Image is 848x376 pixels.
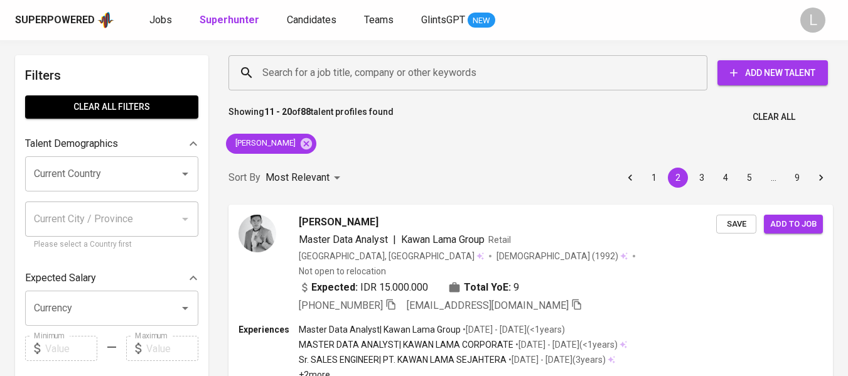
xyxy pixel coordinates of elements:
[25,95,198,119] button: Clear All filters
[200,14,259,26] b: Superhunter
[311,280,358,295] b: Expected:
[299,234,388,245] span: Master Data Analyst
[146,336,198,361] input: Value
[239,215,276,252] img: ce1c4e031c48a14124b46d2cafa190b2.png
[668,168,688,188] button: page 2
[364,14,394,26] span: Teams
[468,14,495,27] span: NEW
[299,338,513,351] p: MASTER DATA ANALYST | KAWAN LAMA CORPORATE
[228,105,394,129] p: Showing of talent profiles found
[488,235,511,245] span: Retail
[496,250,592,262] span: [DEMOGRAPHIC_DATA]
[287,13,339,28] a: Candidates
[421,14,465,26] span: GlintsGPT
[811,168,831,188] button: Go to next page
[149,13,174,28] a: Jobs
[200,13,262,28] a: Superhunter
[15,13,95,28] div: Superpowered
[739,168,759,188] button: Go to page 5
[421,13,495,28] a: GlintsGPT NEW
[407,299,569,311] span: [EMAIL_ADDRESS][DOMAIN_NAME]
[716,168,736,188] button: Go to page 4
[25,65,198,85] h6: Filters
[266,170,330,185] p: Most Relevant
[464,280,511,295] b: Total YoE:
[513,338,618,351] p: • [DATE] - [DATE] ( <1 years )
[722,217,750,232] span: Save
[25,271,96,286] p: Expected Salary
[45,336,97,361] input: Value
[266,166,345,190] div: Most Relevant
[149,14,172,26] span: Jobs
[748,105,800,129] button: Clear All
[34,239,190,251] p: Please select a Country first
[764,215,823,234] button: Add to job
[584,299,594,309] img: yH5BAEAAAAALAAAAAABAAEAAAIBRAA7
[620,168,640,188] button: Go to previous page
[401,234,485,245] span: Kawan Lama Group
[299,215,378,230] span: [PERSON_NAME]
[176,299,194,317] button: Open
[461,323,565,336] p: • [DATE] - [DATE] ( <1 years )
[25,131,198,156] div: Talent Demographics
[35,99,188,115] span: Clear All filters
[513,280,519,295] span: 9
[299,299,383,311] span: [PHONE_NUMBER]
[618,168,833,188] nav: pagination navigation
[644,168,664,188] button: Go to page 1
[228,170,260,185] p: Sort By
[507,353,606,366] p: • [DATE] - [DATE] ( 3 years )
[787,168,807,188] button: Go to page 9
[299,265,386,277] p: Not open to relocation
[226,134,316,154] div: [PERSON_NAME]
[239,323,299,336] p: Experiences
[299,353,507,366] p: Sr. SALES ENGINEER | PT. KAWAN LAMA SEJAHTERA
[25,266,198,291] div: Expected Salary
[15,11,114,30] a: Superpoweredapp logo
[716,215,756,234] button: Save
[717,60,828,85] button: Add New Talent
[753,109,795,125] span: Clear All
[176,165,194,183] button: Open
[97,11,114,30] img: app logo
[770,217,817,232] span: Add to job
[692,168,712,188] button: Go to page 3
[364,13,396,28] a: Teams
[226,137,303,149] span: [PERSON_NAME]
[763,171,783,184] div: …
[496,250,628,262] div: (1992)
[800,8,825,33] div: L
[25,136,118,151] p: Talent Demographics
[301,107,311,117] b: 88
[393,232,396,247] span: |
[299,280,428,295] div: IDR 15.000.000
[727,65,818,81] span: Add New Talent
[264,107,292,117] b: 11 - 20
[299,250,484,262] div: [GEOGRAPHIC_DATA], [GEOGRAPHIC_DATA]
[299,323,461,336] p: Master Data Analyst | Kawan Lama Group
[287,14,336,26] span: Candidates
